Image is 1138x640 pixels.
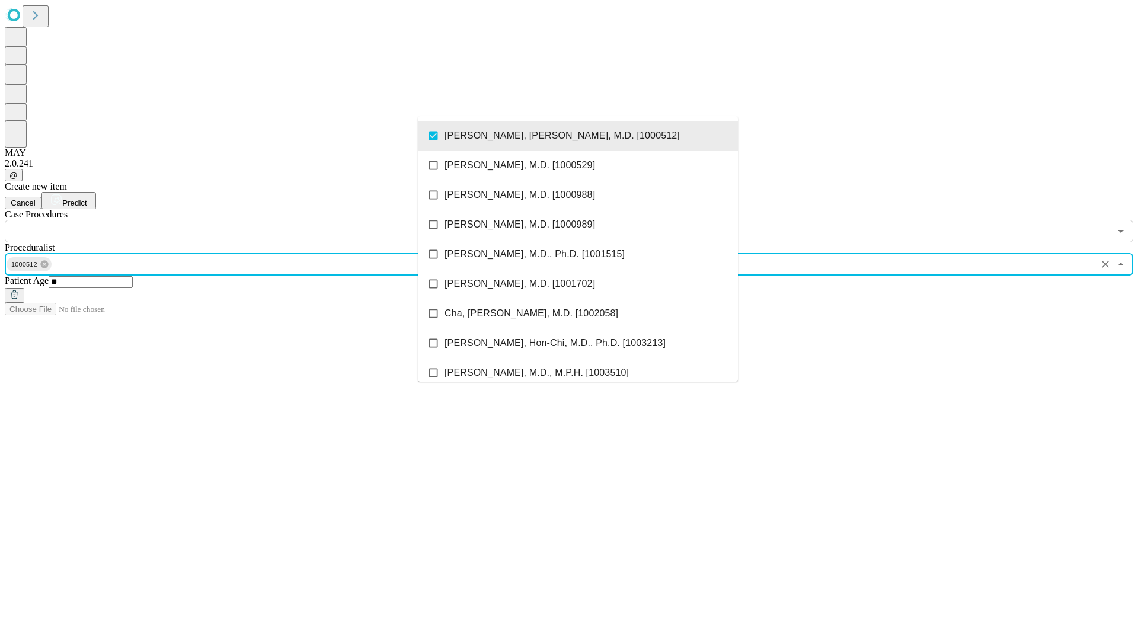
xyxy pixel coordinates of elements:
[5,148,1133,158] div: MAY
[11,199,36,207] span: Cancel
[1097,256,1114,273] button: Clear
[62,199,87,207] span: Predict
[445,366,629,380] span: [PERSON_NAME], M.D., M.P.H. [1003510]
[5,209,68,219] span: Scheduled Procedure
[41,192,96,209] button: Predict
[445,188,595,202] span: [PERSON_NAME], M.D. [1000988]
[9,171,18,180] span: @
[5,181,67,191] span: Create new item
[445,247,625,261] span: [PERSON_NAME], M.D., Ph.D. [1001515]
[445,306,618,321] span: Cha, [PERSON_NAME], M.D. [1002058]
[1113,256,1129,273] button: Close
[7,257,52,271] div: 1000512
[5,276,49,286] span: Patient Age
[445,129,680,143] span: [PERSON_NAME], [PERSON_NAME], M.D. [1000512]
[5,158,1133,169] div: 2.0.241
[5,169,23,181] button: @
[445,217,595,232] span: [PERSON_NAME], M.D. [1000989]
[1113,223,1129,239] button: Open
[445,336,666,350] span: [PERSON_NAME], Hon-Chi, M.D., Ph.D. [1003213]
[5,197,41,209] button: Cancel
[445,158,595,172] span: [PERSON_NAME], M.D. [1000529]
[445,277,595,291] span: [PERSON_NAME], M.D. [1001702]
[5,242,55,252] span: Proceduralist
[7,258,42,271] span: 1000512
